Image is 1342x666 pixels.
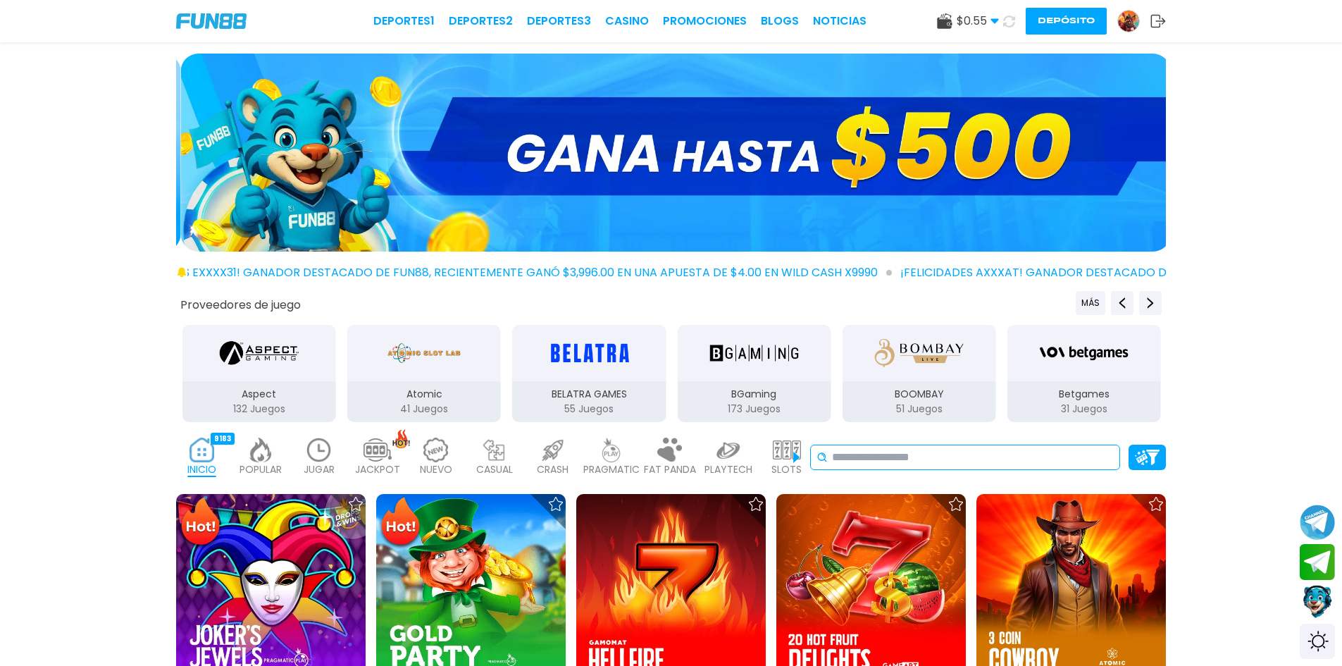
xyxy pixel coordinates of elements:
[597,438,626,462] img: pragmatic_light.webp
[220,333,299,373] img: Aspect
[304,462,335,477] p: JUGAR
[449,13,513,30] a: Deportes2
[422,438,450,462] img: new_light.webp
[837,323,1002,424] button: BOOMBAY
[1117,10,1150,32] a: Avatar
[385,333,464,373] img: Atomic
[843,402,996,417] p: 51 Juegos
[656,438,684,462] img: fat_panda_light.webp
[704,462,752,477] p: PLAYTECH
[874,333,963,373] img: BOOMBAY
[709,333,798,373] img: BGaming
[342,323,507,424] button: Atomic
[1111,291,1133,315] button: Previous providers
[177,323,342,424] button: Aspect
[378,495,423,550] img: Hot
[182,387,336,402] p: Aspect
[771,462,802,477] p: SLOTS
[1076,291,1105,315] button: Previous providers
[583,462,640,477] p: PRAGMATIC
[176,13,247,29] img: Company Logo
[714,438,743,462] img: playtech_light.webp
[117,264,892,281] span: ¡FELICIDADES exxxx31! GANADOR DESTACADO DE FUN88, RECIENTEMENTE GANÓ $3,996.00 EN UNA APUESTA DE ...
[957,13,999,30] span: $ 0.55
[364,438,392,462] img: jackpot_light.webp
[1300,504,1335,541] button: Join telegram channel
[507,323,671,424] button: BELATRA GAMES
[211,433,235,445] div: 9183
[182,402,336,417] p: 132 Juegos
[761,13,799,30] a: BLOGS
[355,462,400,477] p: JACKPOT
[644,462,696,477] p: FAT PANDA
[347,387,501,402] p: Atomic
[663,13,747,30] a: Promociones
[545,333,633,373] img: BELATRA GAMES
[1300,544,1335,581] button: Join telegram
[671,323,836,424] button: BGaming
[1007,387,1161,402] p: Betgames
[247,438,275,462] img: popular_light.webp
[773,438,801,462] img: slots_light.webp
[1300,584,1335,620] button: Contact customer service
[392,429,410,448] img: hot
[1118,11,1139,32] img: Avatar
[240,462,282,477] p: POPULAR
[677,387,831,402] p: BGaming
[420,462,452,477] p: NUEVO
[512,402,666,417] p: 55 Juegos
[1002,323,1167,424] button: Betgames
[1040,333,1129,373] img: Betgames
[605,13,649,30] a: CASINO
[480,438,509,462] img: casual_light.webp
[188,438,216,462] img: home_active.webp
[1135,450,1160,464] img: Platform Filter
[512,387,666,402] p: BELATRA GAMES
[178,495,223,550] img: Hot
[677,402,831,417] p: 173 Juegos
[347,402,501,417] p: 41 Juegos
[537,462,569,477] p: CRASH
[373,13,435,30] a: Deportes1
[1139,291,1162,315] button: Next providers
[1300,624,1335,659] div: Switch theme
[180,297,301,312] button: Proveedores de juego
[813,13,866,30] a: NOTICIAS
[1007,402,1161,417] p: 31 Juegos
[843,387,996,402] p: BOOMBAY
[181,54,1171,252] img: GANA hasta $500
[527,13,591,30] a: Deportes3
[476,462,513,477] p: CASUAL
[539,438,567,462] img: crash_light.webp
[305,438,333,462] img: recent_light.webp
[1026,8,1107,35] button: Depósito
[187,462,216,477] p: INICIO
